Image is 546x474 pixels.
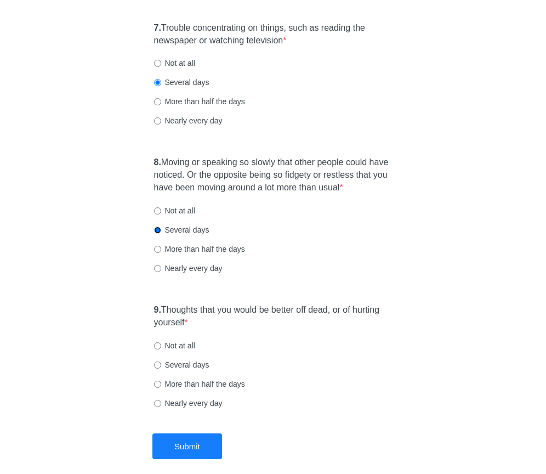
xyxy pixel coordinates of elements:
[154,60,161,67] input: Not at all
[152,433,222,459] button: Submit
[154,79,161,86] input: Several days
[154,58,195,69] label: Not at all
[154,305,161,314] strong: 9.
[154,362,161,369] input: Several days
[154,22,393,47] label: Trouble concentrating on things, such as reading the newspaper or watching television
[154,227,161,234] input: Several days
[154,77,209,88] label: Several days
[154,359,209,370] label: Several days
[154,157,161,167] strong: 8.
[154,400,161,407] input: Nearly every day
[154,381,161,388] input: More than half the days
[154,115,223,126] label: Nearly every day
[154,23,161,32] strong: 7.
[154,246,161,253] input: More than half the days
[154,96,245,107] label: More than half the days
[154,156,393,194] label: Moving or speaking so slowly that other people could have noticed. Or the opposite being so fidge...
[154,265,161,272] input: Nearly every day
[154,244,245,255] label: More than half the days
[154,263,223,274] label: Nearly every day
[154,207,161,215] input: Not at all
[154,340,195,351] label: Not at all
[154,117,161,125] input: Nearly every day
[154,98,161,105] input: More than half the days
[154,304,393,329] label: Thoughts that you would be better off dead, or of hurting yourself
[154,342,161,349] input: Not at all
[154,205,195,216] label: Not at all
[154,224,209,235] label: Several days
[154,379,245,390] label: More than half the days
[154,398,223,409] label: Nearly every day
